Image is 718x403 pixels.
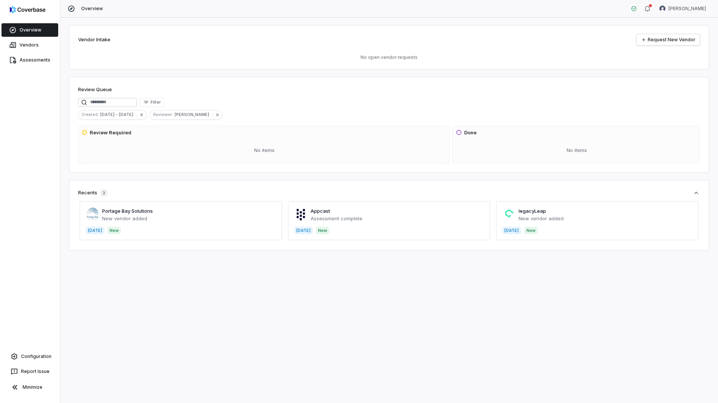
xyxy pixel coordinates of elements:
[655,3,710,14] button: Luke Taylor avatar[PERSON_NAME]
[102,208,153,214] a: Portage Bay Solutions
[2,53,58,67] a: Assessments
[2,23,58,37] a: Overview
[464,129,477,137] h3: Done
[140,98,164,107] button: Filter
[21,353,51,359] span: Configuration
[3,350,57,363] a: Configuration
[78,111,100,118] span: Created :
[78,36,110,44] h2: Vendor Intake
[311,208,330,214] a: Appcast
[78,54,700,60] p: No open vendor requests
[151,99,161,105] span: Filter
[3,365,57,378] button: Report Issue
[637,34,700,45] a: Request New Vendor
[10,6,45,14] img: logo-D7KZi-bG.svg
[81,6,103,12] span: Overview
[23,384,42,390] span: Minimize
[20,27,41,33] span: Overview
[21,368,50,374] span: Report Issue
[100,111,136,118] span: [DATE] - [DATE]
[20,42,39,48] span: Vendors
[81,141,448,160] div: No items
[668,6,706,12] span: [PERSON_NAME]
[659,6,665,12] img: Luke Taylor avatar
[2,38,58,52] a: Vendors
[519,208,546,214] a: legacyLeap
[456,141,698,160] div: No items
[100,189,107,197] span: 3
[3,380,57,395] button: Minimize
[78,189,107,197] div: Recents
[175,111,212,118] span: [PERSON_NAME]
[90,129,131,137] h3: Review Required
[78,86,112,93] h1: Review Queue
[150,111,175,118] span: Reviewer :
[78,189,700,197] button: Recents3
[20,57,50,63] span: Assessments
